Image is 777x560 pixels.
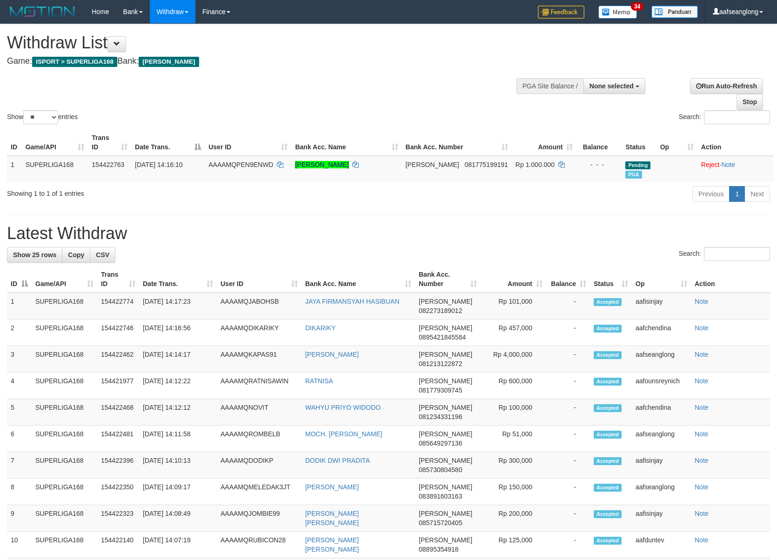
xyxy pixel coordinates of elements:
[62,247,90,263] a: Copy
[538,6,584,19] img: Feedback.jpg
[419,387,462,394] span: Copy 081779309745 to clipboard
[632,505,691,532] td: aafisinjay
[594,298,622,306] span: Accepted
[139,346,217,373] td: [DATE] 14:14:17
[481,532,546,558] td: Rp 125,000
[32,452,97,479] td: SUPERLIGA168
[139,426,217,452] td: [DATE] 14:11:58
[594,378,622,386] span: Accepted
[481,479,546,505] td: Rp 150,000
[632,266,691,293] th: Op: activate to sort column ascending
[419,510,472,517] span: [PERSON_NAME]
[590,266,632,293] th: Status: activate to sort column ascending
[7,346,32,373] td: 3
[7,505,32,532] td: 9
[704,247,770,261] input: Search:
[97,266,139,293] th: Trans ID: activate to sort column ascending
[632,452,691,479] td: aafisinjay
[415,266,481,293] th: Bank Acc. Number: activate to sort column ascending
[419,413,462,420] span: Copy 081234331196 to clipboard
[22,129,88,156] th: Game/API: activate to sort column ascending
[32,505,97,532] td: SUPERLIGA168
[139,57,199,67] span: [PERSON_NAME]
[208,161,273,168] span: AAAAMQPEN9ENWD
[97,532,139,558] td: 154422140
[97,479,139,505] td: 154422350
[419,493,462,500] span: Copy 083891603163 to clipboard
[632,399,691,426] td: aafchendina
[32,532,97,558] td: SUPERLIGA168
[695,483,709,491] a: Note
[7,224,770,243] h1: Latest Withdraw
[632,479,691,505] td: aafseanglong
[32,266,97,293] th: Game/API: activate to sort column ascending
[406,161,459,168] span: [PERSON_NAME]
[481,293,546,320] td: Rp 101,000
[695,430,709,438] a: Note
[546,426,590,452] td: -
[744,186,770,202] a: Next
[695,536,709,544] a: Note
[295,161,348,168] a: [PERSON_NAME]
[656,129,697,156] th: Op: activate to sort column ascending
[217,346,301,373] td: AAAAMQKAPAS91
[7,293,32,320] td: 1
[97,399,139,426] td: 154422468
[217,426,301,452] td: AAAAMQROMBELB
[690,78,763,94] a: Run Auto-Refresh
[419,457,472,464] span: [PERSON_NAME]
[97,505,139,532] td: 154422323
[695,404,709,411] a: Note
[305,536,359,553] a: [PERSON_NAME] [PERSON_NAME]
[481,266,546,293] th: Amount: activate to sort column ascending
[546,373,590,399] td: -
[7,373,32,399] td: 4
[97,373,139,399] td: 154421977
[7,156,22,182] td: 1
[631,2,643,11] span: 34
[32,373,97,399] td: SUPERLIGA168
[7,532,32,558] td: 10
[691,266,770,293] th: Action
[481,320,546,346] td: Rp 457,000
[217,452,301,479] td: AAAAMQDODIKP
[651,6,698,18] img: panduan.png
[546,320,590,346] td: -
[305,298,399,305] a: JAYA FIRMANSYAH HASIBUAN
[625,171,642,179] span: Marked by aafounsreynich
[632,426,691,452] td: aafseanglong
[419,324,472,332] span: [PERSON_NAME]
[217,320,301,346] td: AAAAMQDIKARIKY
[546,452,590,479] td: -
[583,78,645,94] button: None selected
[217,532,301,558] td: AAAAMQRUBICON28
[594,510,622,518] span: Accepted
[419,536,472,544] span: [PERSON_NAME]
[481,346,546,373] td: Rp 4,000,000
[589,82,634,90] span: None selected
[7,266,32,293] th: ID: activate to sort column descending
[594,325,622,333] span: Accepted
[695,351,709,358] a: Note
[7,33,509,52] h1: Withdraw List
[92,161,124,168] span: 154422763
[97,320,139,346] td: 154422746
[88,129,131,156] th: Trans ID: activate to sort column ascending
[139,320,217,346] td: [DATE] 14:16:56
[7,452,32,479] td: 7
[594,457,622,465] span: Accepted
[131,129,205,156] th: Date Trans.: activate to sort column descending
[594,431,622,439] span: Accepted
[679,247,770,261] label: Search:
[721,161,735,168] a: Note
[96,251,109,259] span: CSV
[594,537,622,545] span: Accepted
[516,161,555,168] span: Rp 1.000.000
[32,57,117,67] span: ISPORT > SUPERLIGA168
[622,129,656,156] th: Status
[598,6,637,19] img: Button%20Memo.svg
[594,404,622,412] span: Accepted
[697,129,773,156] th: Action
[632,320,691,346] td: aafchendina
[481,399,546,426] td: Rp 100,000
